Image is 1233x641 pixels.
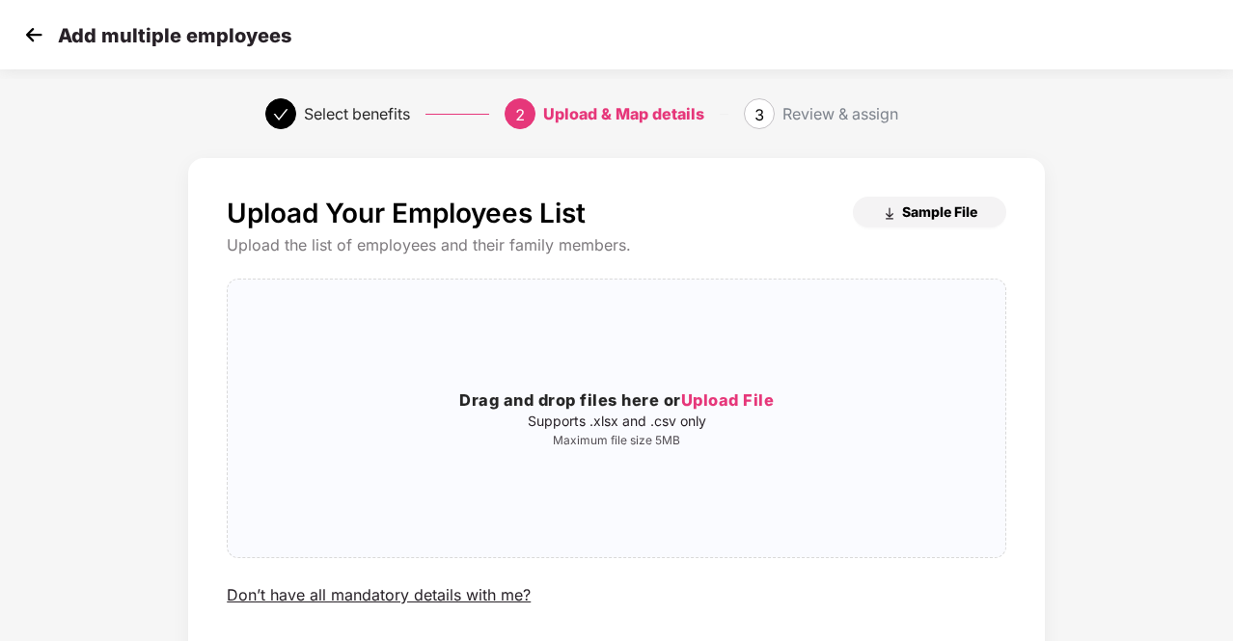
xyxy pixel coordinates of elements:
[227,235,1006,255] div: Upload the list of employees and their family members.
[681,390,775,410] span: Upload File
[543,98,704,129] div: Upload & Map details
[228,433,1005,448] p: Maximum file size 5MB
[882,206,897,222] img: download_icon
[228,280,1005,557] span: Drag and drop files here orUpload FileSupports .xlsx and .csv onlyMaximum file size 5MB
[227,585,531,605] div: Don’t have all mandatory details with me?
[754,105,764,124] span: 3
[304,98,410,129] div: Select benefits
[902,202,977,221] span: Sample File
[58,24,291,47] p: Add multiple employees
[853,197,1006,227] button: Sample File
[19,20,48,49] img: svg+xml;base64,PHN2ZyB4bWxucz0iaHR0cDovL3d3dy53My5vcmcvMjAwMC9zdmciIHdpZHRoPSIzMCIgaGVpZ2h0PSIzMC...
[515,105,525,124] span: 2
[228,414,1005,429] p: Supports .xlsx and .csv only
[227,197,586,229] p: Upload Your Employees List
[782,98,898,129] div: Review & assign
[228,388,1005,414] h3: Drag and drop files here or
[273,107,288,122] span: check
